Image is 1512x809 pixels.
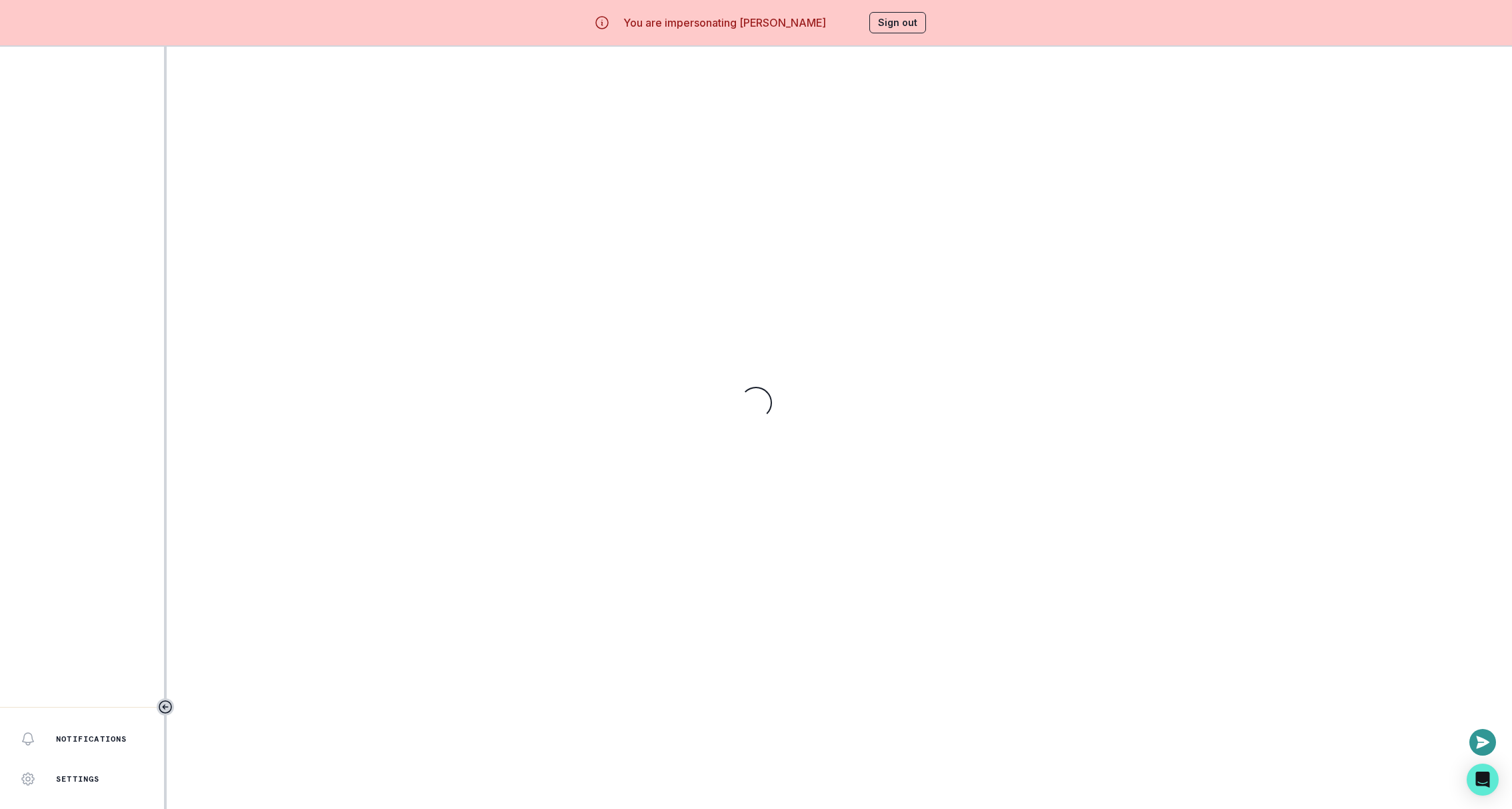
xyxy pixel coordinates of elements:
[869,12,926,33] button: Sign out
[56,774,100,784] p: Settings
[157,698,174,716] button: Toggle sidebar
[623,15,826,31] p: You are impersonating [PERSON_NAME]
[1467,764,1499,796] div: Open Intercom Messenger
[56,734,127,744] p: Notifications
[1469,729,1496,756] button: Open or close messaging widget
